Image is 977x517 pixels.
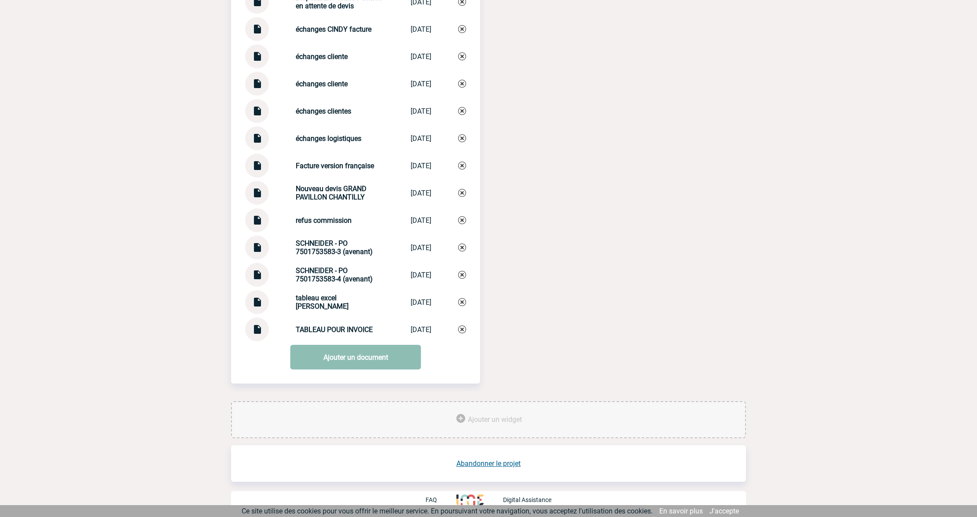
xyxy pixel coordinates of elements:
div: [DATE] [411,107,431,115]
img: Supprimer [458,134,466,142]
strong: SCHNEIDER - PO 7501753583-4 (avenant) [296,266,373,283]
img: Supprimer [458,244,466,251]
img: Supprimer [458,107,466,115]
img: Supprimer [458,80,466,88]
div: [DATE] [411,325,431,334]
strong: Nouveau devis GRAND PAVILLON CHANTILLY [296,185,367,201]
div: [DATE] [411,298,431,307]
strong: échanges clientes [296,107,351,115]
div: Ajouter des outils d'aide à la gestion de votre événement [231,401,746,438]
span: Ce site utilise des cookies pour vous offrir le meilleur service. En poursuivant votre navigation... [242,507,653,515]
a: En savoir plus [659,507,703,515]
img: Supprimer [458,298,466,306]
img: Supprimer [458,216,466,224]
img: Supprimer [458,25,466,33]
strong: échanges cliente [296,80,348,88]
img: Supprimer [458,325,466,333]
div: [DATE] [411,25,431,33]
strong: Facture version française [296,162,374,170]
p: FAQ [426,496,437,503]
div: [DATE] [411,271,431,279]
a: Abandonner le projet [456,459,521,468]
div: [DATE] [411,134,431,143]
strong: échanges logistiques [296,134,361,143]
a: J'accepte [709,507,739,515]
img: http://www.idealmeetingsevents.fr/ [456,495,484,505]
strong: refus commission [296,216,352,225]
img: Supprimer [458,189,466,197]
span: Ajouter un widget [468,415,522,424]
img: Supprimer [458,162,466,170]
strong: SCHNEIDER - PO 7501753583-3 (avenant) [296,239,373,256]
strong: échanges CINDY facture [296,25,371,33]
a: Ajouter un document [290,345,421,369]
a: FAQ [426,495,456,504]
div: [DATE] [411,216,431,225]
div: [DATE] [411,189,431,197]
img: Supprimer [458,271,466,279]
strong: échanges cliente [296,52,348,61]
div: [DATE] [411,162,431,170]
strong: tableau excel [PERSON_NAME] [296,294,349,310]
div: [DATE] [411,244,431,252]
div: [DATE] [411,52,431,61]
img: Supprimer [458,52,466,60]
strong: TABLEAU POUR INVOICE [296,325,373,334]
div: [DATE] [411,80,431,88]
p: Digital Assistance [503,496,551,503]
